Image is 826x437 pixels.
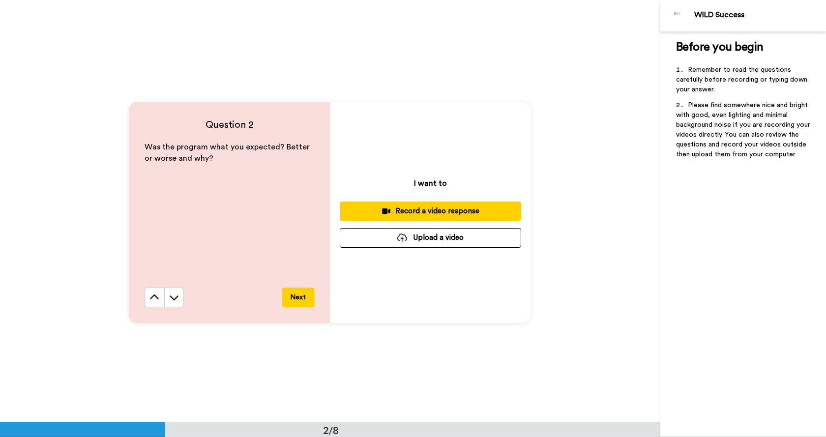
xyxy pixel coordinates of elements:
button: Next [282,288,314,307]
span: Please find somewhere nice and bright with good, even lighting and minimal background noise if yo... [676,102,812,158]
span: Before you begin [676,41,763,53]
h4: Question 2 [145,118,314,132]
button: Upload a video [340,228,521,247]
div: Record a video response [348,206,513,216]
div: WILD Success [694,10,826,20]
p: I want to [414,177,447,189]
div: 2/8 [307,423,354,437]
img: Profile Image [666,4,689,28]
span: Remember to read the questions carefully before recording or typing down your answer. [676,66,809,93]
span: Was the program what you expected? Better or worse and why? [145,143,312,162]
button: Record a video response [340,202,521,221]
